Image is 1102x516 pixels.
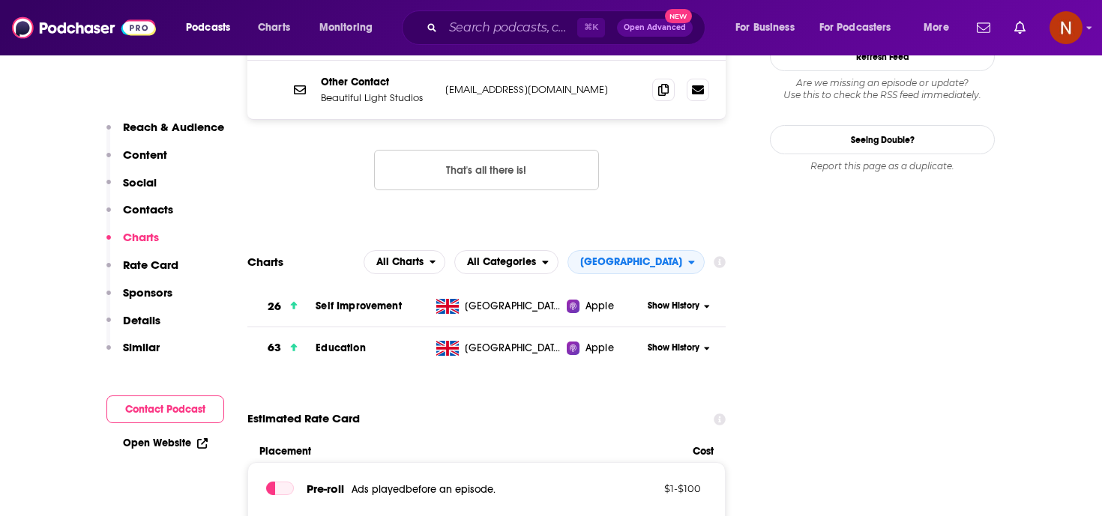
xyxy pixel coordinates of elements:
[123,437,208,449] a: Open Website
[465,299,562,314] span: United Kingdom
[123,258,178,272] p: Rate Card
[321,91,433,104] p: Beautiful Light Studios
[106,340,160,368] button: Similar
[580,257,682,267] span: [GEOGRAPHIC_DATA]
[123,285,172,300] p: Sponsors
[1050,11,1083,44] span: Logged in as AdelNBM
[352,483,496,496] span: Ads played before an episode .
[175,16,250,40] button: open menu
[123,120,224,134] p: Reach & Audience
[106,148,167,175] button: Content
[467,257,536,267] span: All Categories
[465,341,562,356] span: United Kingdom
[430,299,567,314] a: [GEOGRAPHIC_DATA]
[247,327,316,368] a: 63
[585,299,614,314] span: Apple
[268,298,281,315] h3: 26
[819,17,891,38] span: For Podcasters
[643,300,715,312] button: Show History
[1008,15,1032,40] a: Show notifications dropdown
[585,341,614,356] span: Apple
[643,342,715,354] button: Show History
[106,202,173,230] button: Contacts
[364,250,446,274] h2: Platforms
[106,285,172,313] button: Sponsors
[364,250,446,274] button: open menu
[770,42,995,71] button: Refresh Feed
[106,120,224,148] button: Reach & Audience
[247,286,316,327] a: 26
[123,202,173,216] p: Contacts
[1050,11,1083,44] button: Show profile menu
[106,313,160,341] button: Details
[106,230,159,258] button: Charts
[309,16,392,40] button: open menu
[1050,11,1083,44] img: User Profile
[12,13,156,42] img: Podchaser - Follow, Share and Rate Podcasts
[106,395,224,423] button: Contact Podcast
[567,250,705,274] button: open menu
[123,340,160,354] p: Similar
[648,342,699,354] span: Show History
[770,160,995,172] div: Report this page as a duplicate.
[123,230,159,244] p: Charts
[810,16,913,40] button: open menu
[770,77,995,101] div: Are we missing an episode or update? Use this to check the RSS feed immediately.
[316,342,365,354] a: Education
[259,445,680,458] span: Placement
[693,445,714,458] span: Cost
[971,15,996,40] a: Show notifications dropdown
[648,300,699,312] span: Show History
[319,17,373,38] span: Monitoring
[770,125,995,154] a: Seeing Double?
[106,175,157,203] button: Social
[247,255,283,269] h2: Charts
[567,250,705,274] h2: Countries
[913,16,968,40] button: open menu
[374,150,599,190] button: Nothing here.
[186,17,230,38] span: Podcasts
[416,10,720,45] div: Search podcasts, credits, & more...
[123,148,167,162] p: Content
[445,83,640,96] p: [EMAIL_ADDRESS][DOMAIN_NAME]
[430,341,567,356] a: [GEOGRAPHIC_DATA]
[665,9,692,23] span: New
[454,250,558,274] h2: Categories
[307,482,344,496] span: Pre -roll
[443,16,577,40] input: Search podcasts, credits, & more...
[247,404,360,433] span: Estimated Rate Card
[106,258,178,285] button: Rate Card
[248,16,299,40] a: Charts
[123,175,157,189] p: Social
[577,18,605,37] span: ⌘ K
[123,313,160,327] p: Details
[924,17,949,38] span: More
[624,24,686,31] span: Open Advanced
[316,300,401,312] a: Self Improvement
[268,339,281,356] h3: 63
[603,482,701,494] p: $ 1 - $ 100
[321,76,433,88] p: Other Contact
[258,17,290,38] span: Charts
[376,257,424,267] span: All Charts
[567,299,642,314] a: Apple
[725,16,813,40] button: open menu
[454,250,558,274] button: open menu
[735,17,795,38] span: For Business
[567,341,642,356] a: Apple
[617,19,693,37] button: Open AdvancedNew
